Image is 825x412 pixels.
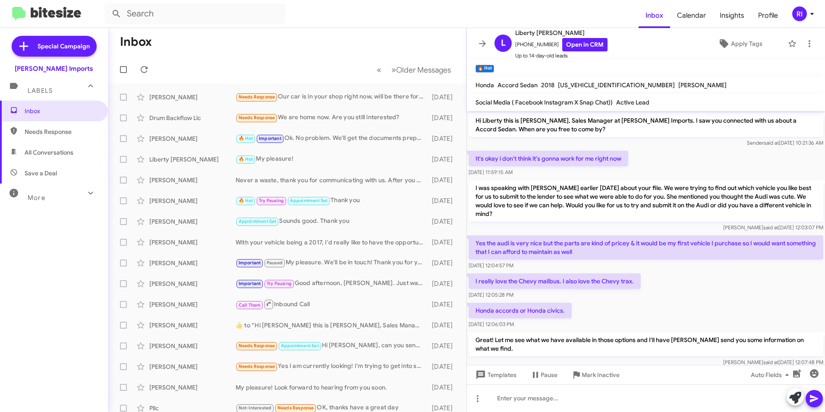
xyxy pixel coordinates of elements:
[469,151,628,166] p: It's okay i don't think it's gonna work for me right now
[469,262,513,269] span: [DATE] 12:04:57 PM
[236,216,428,226] div: Sounds good. Thank you
[149,196,236,205] div: [PERSON_NAME]
[239,302,261,308] span: Call Them
[120,35,152,49] h1: Inbox
[428,279,460,288] div: [DATE]
[149,217,236,226] div: [PERSON_NAME]
[149,383,236,392] div: [PERSON_NAME]
[290,198,328,203] span: Appointment Set
[391,64,396,75] span: »
[541,81,554,89] span: 2018
[236,383,428,392] div: My pleasure! Look forward to hearing from you soon.
[239,281,261,286] span: Important
[469,332,823,356] p: Great! Let me see what we have available in those options and I'll have [PERSON_NAME] send you so...
[239,94,275,100] span: Needs Response
[474,367,516,383] span: Templates
[267,281,292,286] span: Try Pausing
[12,36,97,57] a: Special Campaign
[236,321,428,330] div: ​👍​ to “ Hi [PERSON_NAME] this is [PERSON_NAME], Sales Manager at [PERSON_NAME] Imports. Thanks f...
[236,258,428,268] div: My pleasure. We'll be in touch! Thank you for your time and have a great day!
[678,81,727,89] span: [PERSON_NAME]
[428,134,460,143] div: [DATE]
[764,139,779,146] span: said at
[239,136,253,141] span: 🔥 Hot
[28,87,53,95] span: Labels
[236,238,428,247] div: With your vehicle being a 2017, I'd really like to have the opportunity to take a look at it in p...
[475,98,613,106] span: Social Media ( Facebook Instagram X Snap Chat))
[562,38,608,51] a: Open in CRM
[751,367,792,383] span: Auto Fields
[236,113,428,123] div: We are home now. Are you still interested?
[696,36,784,51] button: Apply Tags
[149,114,236,122] div: Drum Backflow Llc
[281,343,319,349] span: Appointment Set
[239,115,275,120] span: Needs Response
[236,341,428,351] div: Hi [PERSON_NAME], can you send me some pics of a [PERSON_NAME]-350 2015 you have and confirm if i...
[723,359,823,365] span: [PERSON_NAME] [DATE] 12:07:48 PM
[149,238,236,247] div: [PERSON_NAME]
[149,176,236,184] div: [PERSON_NAME]
[25,148,73,157] span: All Conversations
[469,169,513,175] span: [DATE] 11:59:15 AM
[428,300,460,309] div: [DATE]
[469,273,641,289] p: I really love the Chevy malibus. I also love the Chevy trax.
[104,3,286,24] input: Search
[267,260,283,266] span: Paused
[236,133,428,143] div: Ok. No problem. We'll get the documents prepared and have them sent out as soon as possible. Than...
[763,224,778,231] span: said at
[239,405,272,411] span: Not-Interested
[149,134,236,143] div: [PERSON_NAME]
[523,367,564,383] button: Pause
[515,51,608,60] span: Up to 14-day-old leads
[149,362,236,371] div: [PERSON_NAME]
[792,6,807,21] div: RI
[372,61,456,79] nav: Page navigation example
[428,155,460,164] div: [DATE]
[747,139,823,146] span: Sender [DATE] 10:21:36 AM
[236,176,428,184] div: Never a waste, thank you for communicating with us. After you get your credit repaired feel free ...
[498,81,538,89] span: Accord Sedan
[239,364,275,369] span: Needs Response
[28,194,45,202] span: More
[239,156,253,162] span: 🔥 Hot
[616,98,649,106] span: Active Lead
[428,362,460,371] div: [DATE]
[469,292,513,298] span: [DATE] 12:05:28 PM
[372,61,387,79] button: Previous
[38,42,90,51] span: Special Campaign
[469,180,823,222] p: I was speaking with [PERSON_NAME] earlier [DATE] about your file. We were trying to find out whic...
[149,300,236,309] div: [PERSON_NAME]
[259,136,281,141] span: Important
[428,383,460,392] div: [DATE]
[236,196,428,206] div: Thank you
[564,367,627,383] button: Mark Inactive
[731,36,762,51] span: Apply Tags
[236,299,428,310] div: Inbound Call
[428,196,460,205] div: [DATE]
[751,3,785,28] span: Profile
[428,238,460,247] div: [DATE]
[149,93,236,101] div: [PERSON_NAME]
[149,342,236,350] div: [PERSON_NAME]
[670,3,713,28] a: Calendar
[236,92,428,102] div: Our car is in your shop right now, will be there for a few days.
[428,342,460,350] div: [DATE]
[785,6,816,21] button: RI
[515,28,608,38] span: Liberty [PERSON_NAME]
[149,259,236,267] div: [PERSON_NAME]
[386,61,456,79] button: Next
[639,3,670,28] a: Inbox
[541,367,557,383] span: Pause
[428,176,460,184] div: [DATE]
[239,198,253,203] span: 🔥 Hot
[475,65,494,73] small: 🔥 Hot
[501,36,506,50] span: L
[377,64,381,75] span: «
[277,405,314,411] span: Needs Response
[469,235,823,260] p: Yes the audi is very nice but the parts are kind of pricey & it would be my first vehicle I purch...
[239,260,261,266] span: Important
[428,259,460,267] div: [DATE]
[428,217,460,226] div: [DATE]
